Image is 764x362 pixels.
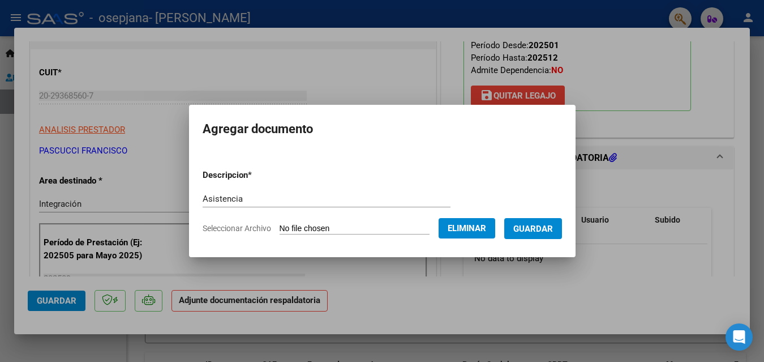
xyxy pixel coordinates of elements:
span: Seleccionar Archivo [203,224,271,233]
span: Eliminar [448,223,486,233]
div: Open Intercom Messenger [726,323,753,351]
button: Guardar [504,218,562,239]
button: Eliminar [439,218,495,239]
p: Descripcion [203,169,311,182]
h2: Agregar documento [203,118,562,140]
span: Guardar [513,224,553,234]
